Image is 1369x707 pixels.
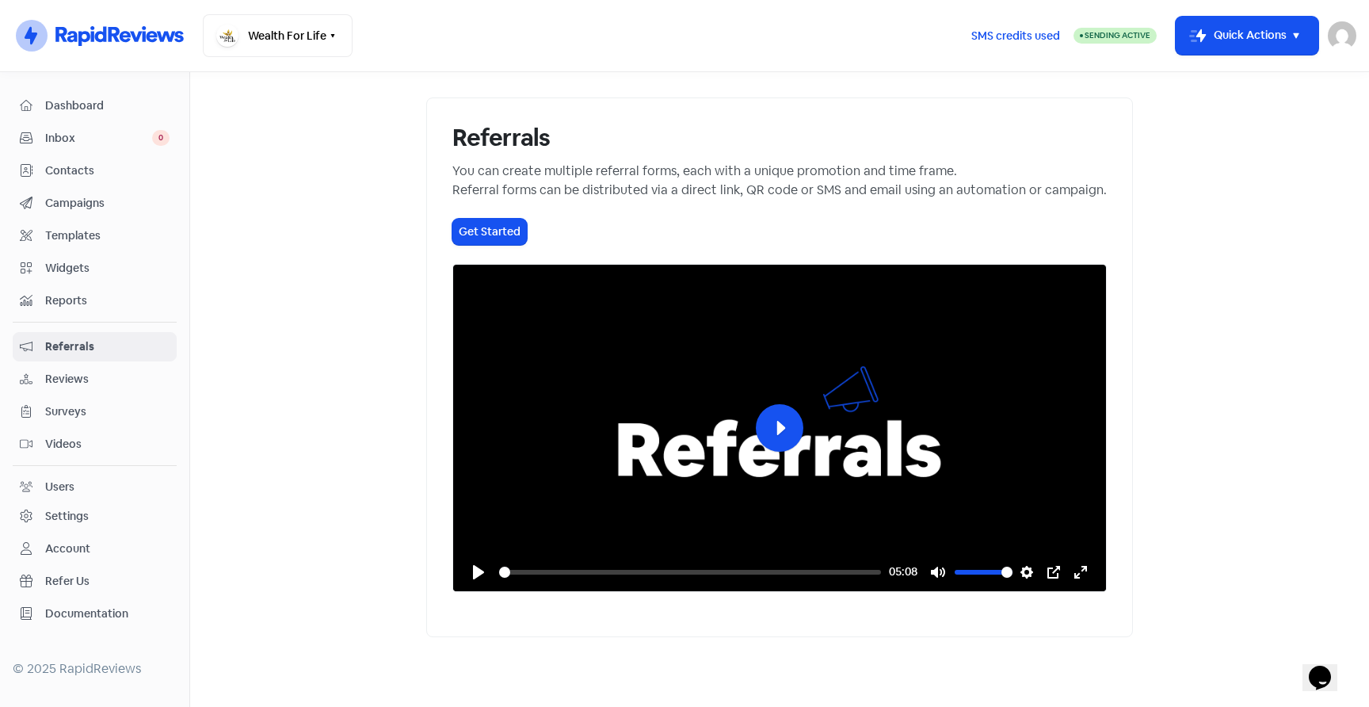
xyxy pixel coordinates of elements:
[13,567,177,596] a: Refer Us
[499,564,881,580] input: Seek
[152,130,170,146] span: 0
[452,162,1107,200] div: You can create multiple referral forms, each with a unique promotion and time frame. Referral for...
[452,124,1107,152] h1: Referrals
[756,404,803,452] button: Play
[45,403,170,420] span: Surveys
[1085,30,1150,40] span: Sending Active
[13,254,177,283] a: Widgets
[13,332,177,361] a: Referrals
[13,397,177,426] a: Surveys
[45,479,74,495] div: Users
[1302,644,1353,691] iframe: chat widget
[45,606,170,622] span: Documentation
[13,659,177,678] div: © 2025 RapidReviews
[203,14,353,57] button: Wealth For Life
[13,156,177,185] a: Contacts
[45,195,170,212] span: Campaigns
[45,541,90,557] div: Account
[13,124,177,153] a: Inbox 0
[45,227,170,244] span: Templates
[1328,21,1356,50] img: User
[13,599,177,629] a: Documentation
[13,189,177,218] a: Campaigns
[13,365,177,394] a: Reviews
[45,292,170,309] span: Reports
[45,130,152,147] span: Inbox
[45,508,89,525] div: Settings
[13,221,177,250] a: Templates
[13,472,177,502] a: Users
[45,573,170,590] span: Refer Us
[13,502,177,531] a: Settings
[45,97,170,114] span: Dashboard
[971,28,1060,44] span: SMS credits used
[955,564,1012,580] input: Volume
[13,430,177,459] a: Videos
[45,371,170,388] span: Reviews
[889,563,917,582] div: Current time
[45,162,170,179] span: Contacts
[13,286,177,315] a: Reports
[1073,26,1157,45] a: Sending Active
[958,26,1073,43] a: SMS credits used
[13,91,177,120] a: Dashboard
[466,560,491,585] button: Play
[13,534,177,564] a: Account
[45,338,170,355] span: Referrals
[45,436,170,453] span: Videos
[1176,17,1318,55] button: Quick Actions
[45,260,170,277] span: Widgets
[452,219,527,245] button: Get Started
